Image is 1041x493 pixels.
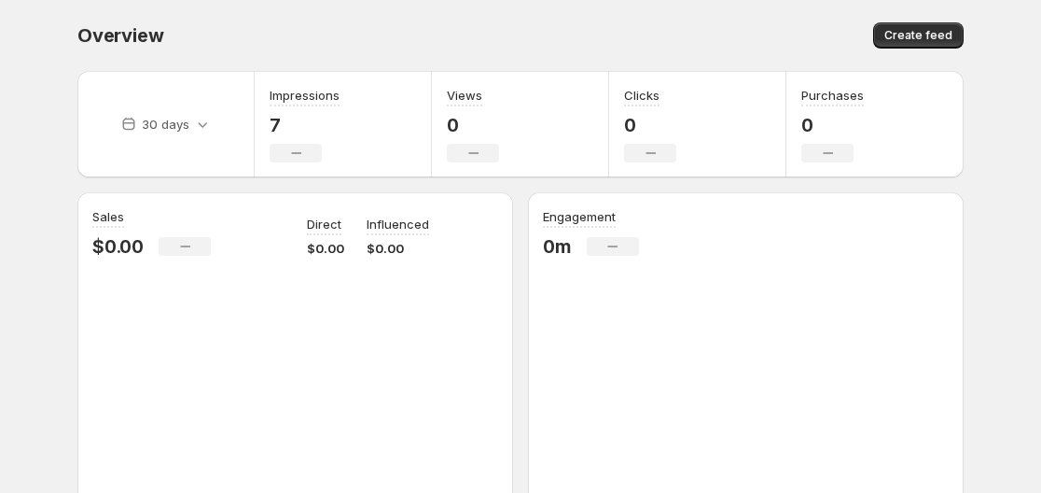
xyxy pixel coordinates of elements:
[77,24,163,47] span: Overview
[624,86,659,105] h3: Clicks
[367,215,429,233] p: Influenced
[270,114,340,136] p: 7
[142,115,189,134] p: 30 days
[873,22,964,49] button: Create feed
[92,235,144,258] p: $0.00
[367,239,429,258] p: $0.00
[801,114,864,136] p: 0
[92,207,124,226] h3: Sales
[447,86,482,105] h3: Views
[447,114,499,136] p: 0
[307,239,344,258] p: $0.00
[801,86,864,105] h3: Purchases
[624,114,676,136] p: 0
[543,207,616,226] h3: Engagement
[270,86,340,105] h3: Impressions
[307,215,341,233] p: Direct
[884,28,952,43] span: Create feed
[543,235,572,258] p: 0m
